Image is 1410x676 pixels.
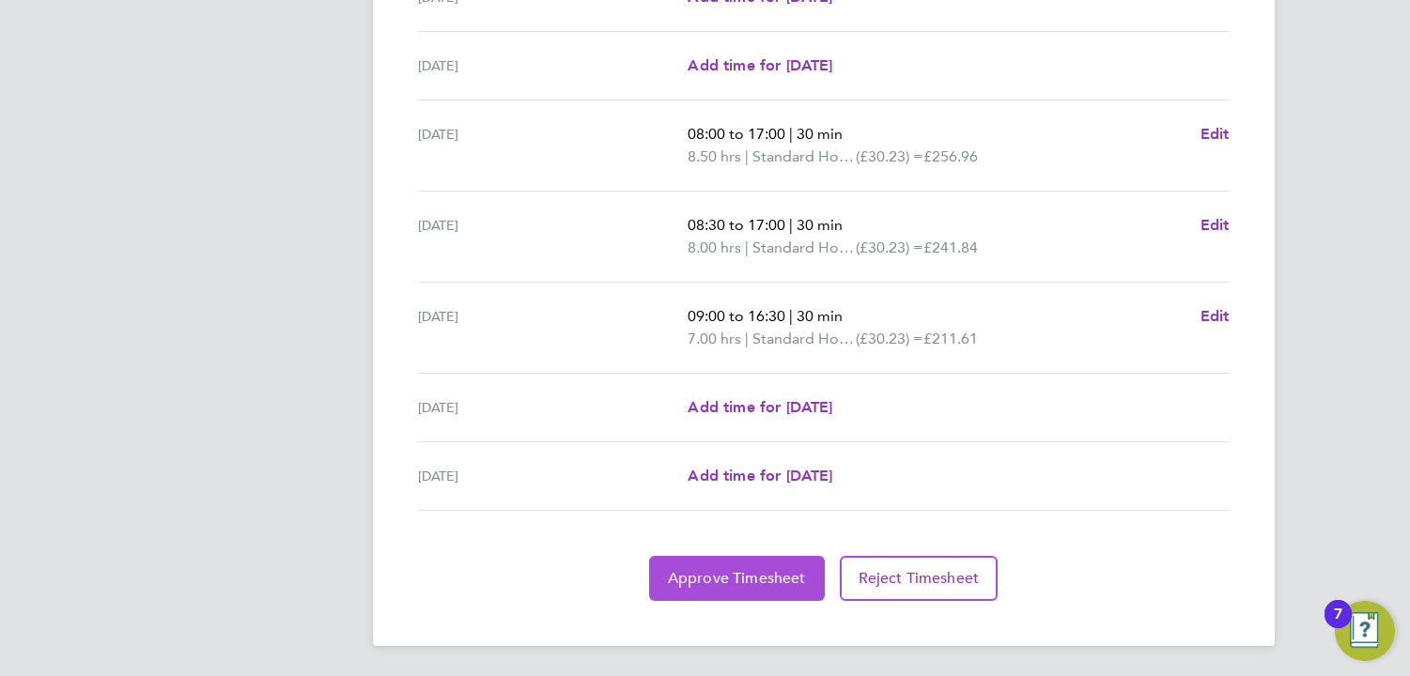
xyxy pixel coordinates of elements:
[649,556,825,601] button: Approve Timesheet
[668,569,806,588] span: Approve Timesheet
[688,56,832,74] span: Add time for [DATE]
[688,465,832,487] a: Add time for [DATE]
[1201,305,1230,328] a: Edit
[923,238,978,256] span: £241.84
[745,147,749,165] span: |
[688,398,832,416] span: Add time for [DATE]
[688,216,785,234] span: 08:30 to 17:00
[1201,216,1230,234] span: Edit
[1335,601,1395,661] button: Open Resource Center, 7 new notifications
[797,216,843,234] span: 30 min
[418,305,689,350] div: [DATE]
[1334,614,1342,638] div: 7
[752,328,856,350] span: Standard Hourly
[752,237,856,259] span: Standard Hourly
[745,330,749,347] span: |
[856,147,923,165] span: (£30.23) =
[789,307,793,325] span: |
[688,307,785,325] span: 09:00 to 16:30
[789,125,793,143] span: |
[418,123,689,168] div: [DATE]
[688,467,832,484] span: Add time for [DATE]
[418,54,689,77] div: [DATE]
[840,556,999,601] button: Reject Timesheet
[856,238,923,256] span: (£30.23) =
[745,238,749,256] span: |
[688,125,785,143] span: 08:00 to 17:00
[688,238,741,256] span: 8.00 hrs
[418,396,689,419] div: [DATE]
[797,125,843,143] span: 30 min
[1201,125,1230,143] span: Edit
[789,216,793,234] span: |
[1201,214,1230,237] a: Edit
[1201,123,1230,146] a: Edit
[797,307,843,325] span: 30 min
[923,330,978,347] span: £211.61
[688,330,741,347] span: 7.00 hrs
[923,147,978,165] span: £256.96
[688,396,832,419] a: Add time for [DATE]
[859,569,980,588] span: Reject Timesheet
[418,214,689,259] div: [DATE]
[1201,307,1230,325] span: Edit
[418,465,689,487] div: [DATE]
[688,147,741,165] span: 8.50 hrs
[752,146,856,168] span: Standard Hourly
[688,54,832,77] a: Add time for [DATE]
[856,330,923,347] span: (£30.23) =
